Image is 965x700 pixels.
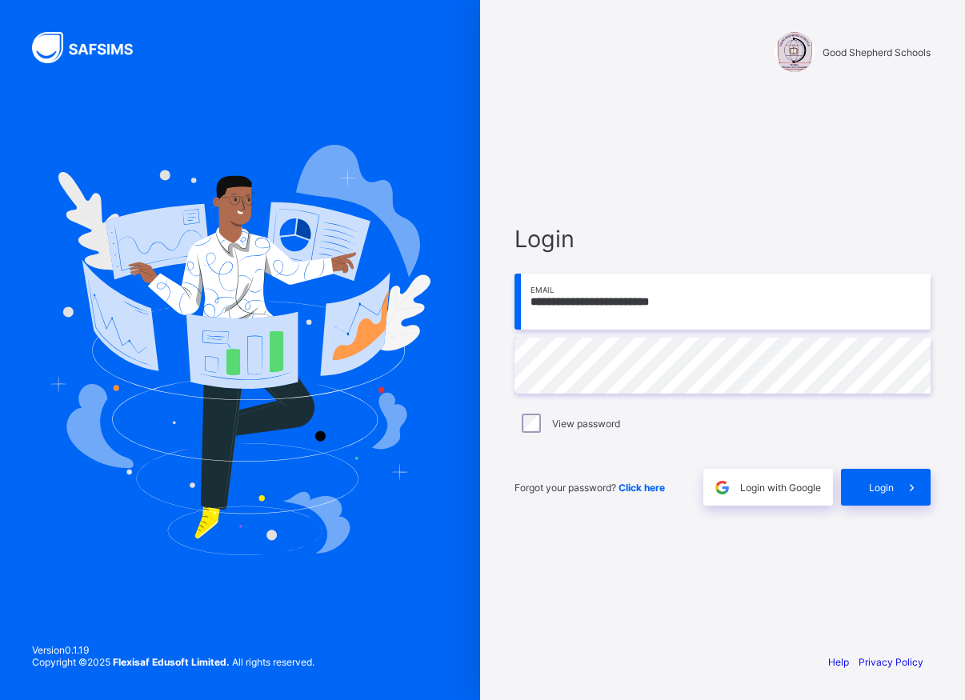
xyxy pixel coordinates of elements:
[515,482,665,494] span: Forgot your password?
[619,482,665,494] a: Click here
[552,418,620,430] label: View password
[859,656,923,668] a: Privacy Policy
[713,478,731,497] img: google.396cfc9801f0270233282035f929180a.svg
[740,482,821,494] span: Login with Google
[32,32,152,63] img: SAFSIMS Logo
[113,656,230,668] strong: Flexisaf Edusoft Limited.
[515,225,931,253] span: Login
[50,145,430,554] img: Hero Image
[823,46,931,58] span: Good Shepherd Schools
[869,482,894,494] span: Login
[32,656,314,668] span: Copyright © 2025 All rights reserved.
[828,656,849,668] a: Help
[32,644,314,656] span: Version 0.1.19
